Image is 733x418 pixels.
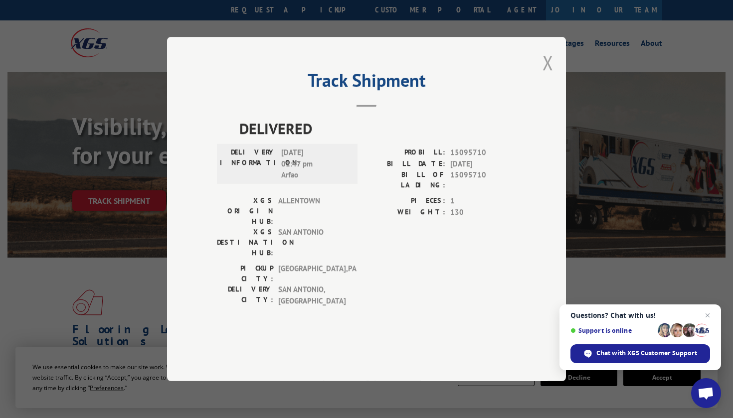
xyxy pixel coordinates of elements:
[239,117,516,139] span: DELIVERED
[450,147,516,158] span: 15095710
[366,158,445,170] label: BILL DATE:
[450,195,516,207] span: 1
[570,311,710,319] span: Questions? Chat with us!
[570,344,710,363] span: Chat with XGS Customer Support
[450,158,516,170] span: [DATE]
[543,49,553,76] button: Close modal
[278,195,346,227] span: ALLENTOWN
[366,169,445,190] label: BILL OF LADING:
[220,147,276,181] label: DELIVERY INFORMATION:
[278,284,346,306] span: SAN ANTONIO , [GEOGRAPHIC_DATA]
[217,263,273,284] label: PICKUP CITY:
[366,147,445,158] label: PROBILL:
[281,147,349,181] span: [DATE] 01:47 pm Arfao
[217,284,273,306] label: DELIVERY CITY:
[217,195,273,227] label: XGS ORIGIN HUB:
[450,207,516,218] span: 130
[570,327,654,334] span: Support is online
[278,227,346,258] span: SAN ANTONIO
[366,207,445,218] label: WEIGHT:
[278,263,346,284] span: [GEOGRAPHIC_DATA] , PA
[366,195,445,207] label: PIECES:
[596,349,697,358] span: Chat with XGS Customer Support
[691,378,721,408] a: Open chat
[450,169,516,190] span: 15095710
[217,227,273,258] label: XGS DESTINATION HUB:
[217,73,516,92] h2: Track Shipment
